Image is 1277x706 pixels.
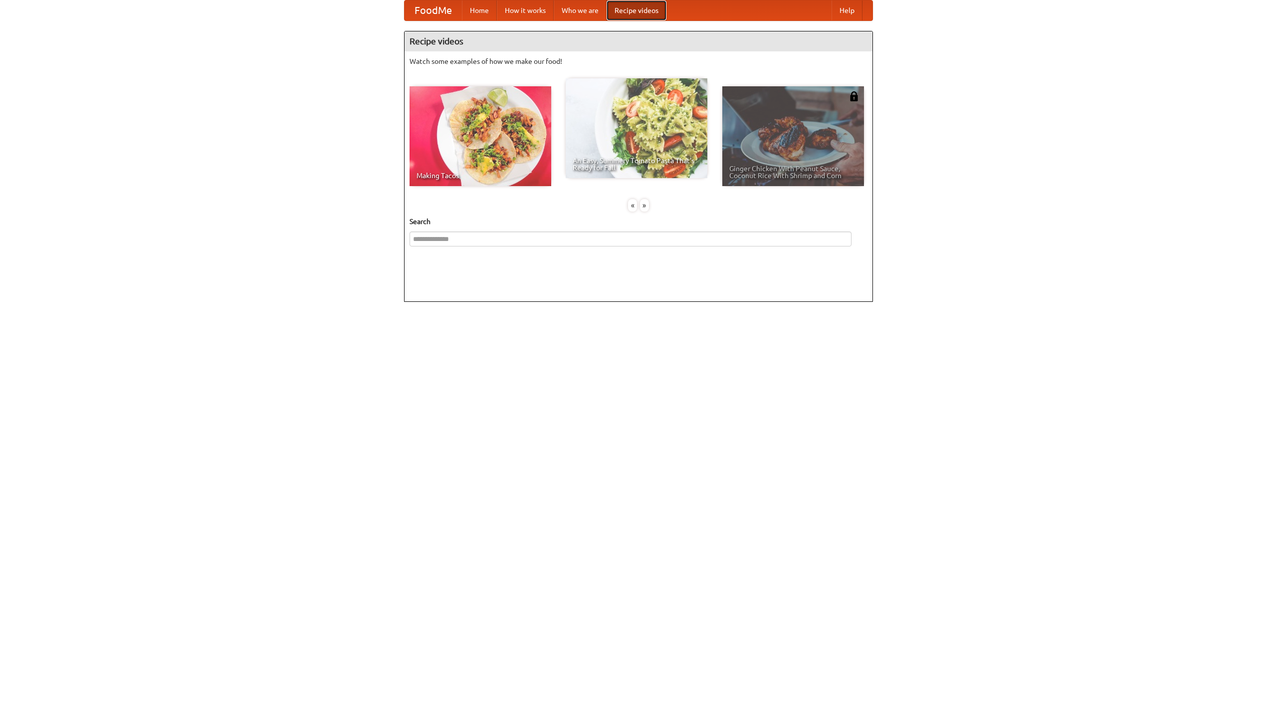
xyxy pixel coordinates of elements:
a: An Easy, Summery Tomato Pasta That's Ready for Fall [566,78,707,178]
a: Help [832,0,862,20]
img: 483408.png [849,91,859,101]
a: Making Tacos [410,86,551,186]
a: FoodMe [405,0,462,20]
a: How it works [497,0,554,20]
h4: Recipe videos [405,31,872,51]
h5: Search [410,217,867,227]
a: Who we are [554,0,607,20]
div: « [628,199,637,212]
span: An Easy, Summery Tomato Pasta That's Ready for Fall [573,157,700,171]
a: Recipe videos [607,0,666,20]
span: Making Tacos [417,172,544,179]
a: Home [462,0,497,20]
div: » [640,199,649,212]
p: Watch some examples of how we make our food! [410,56,867,66]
